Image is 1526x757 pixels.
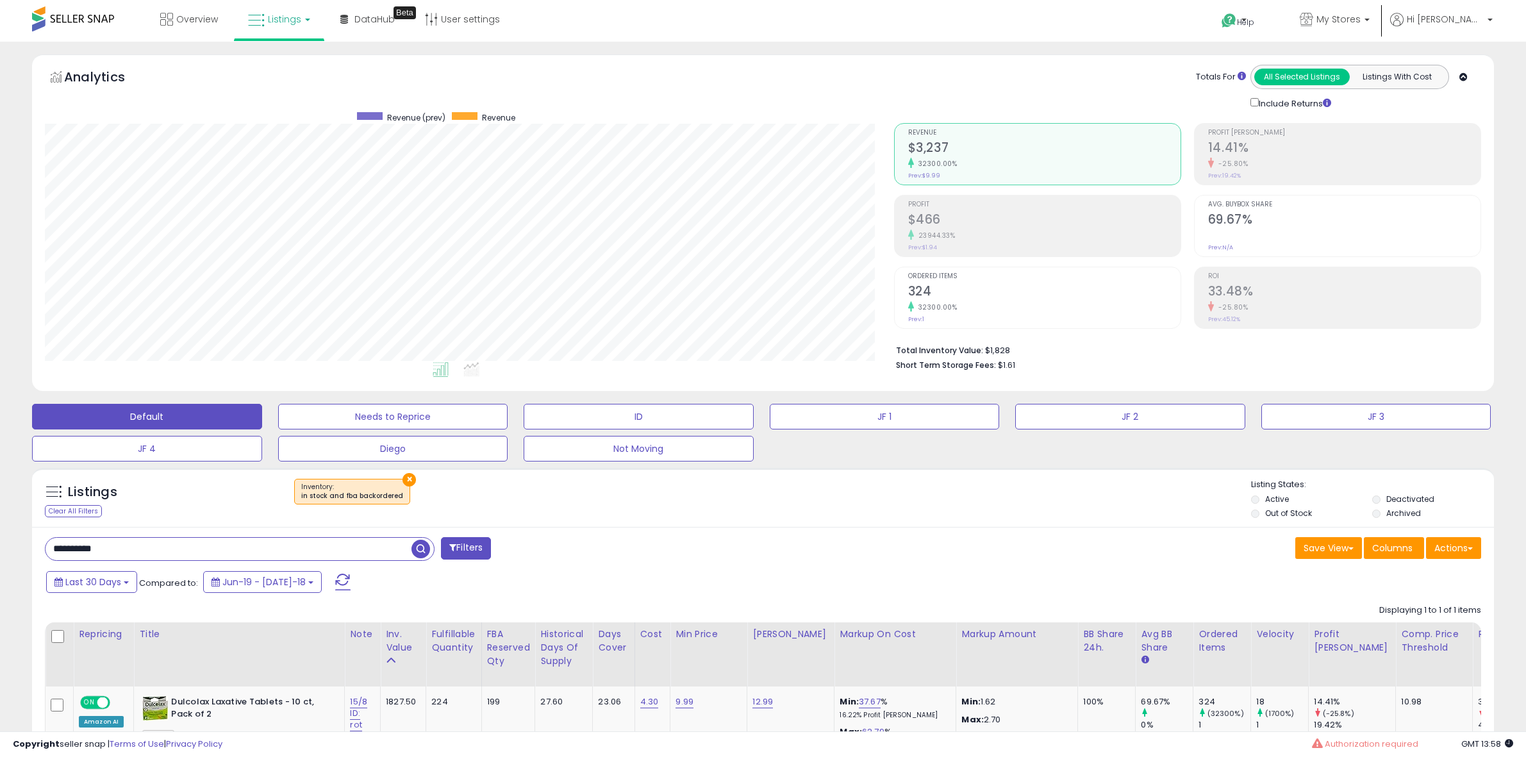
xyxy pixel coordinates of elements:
span: Avg. Buybox Share [1208,201,1480,208]
div: Min Price [676,628,742,641]
button: Filters [441,537,491,560]
div: 14.41% [1314,696,1395,708]
small: (32300%) [1207,708,1244,719]
li: $1,828 [896,342,1472,357]
div: Cost [640,628,665,641]
div: 27.60 [540,696,583,708]
label: Deactivated [1386,494,1434,504]
button: Jun-19 - [DATE]-18 [203,571,322,593]
small: (1700%) [1265,708,1295,719]
div: 19.42% [1314,719,1395,731]
h2: $3,237 [908,140,1181,158]
a: Privacy Policy [166,738,222,750]
b: Short Term Storage Fees: [896,360,996,370]
span: Overview [176,13,218,26]
div: 23.06 [598,696,624,708]
div: ROI [1478,628,1525,641]
label: Active [1265,494,1289,504]
div: Historical Days Of Supply [540,628,587,668]
h2: 69.67% [1208,212,1480,229]
label: Out of Stock [1265,508,1312,519]
div: 199 [487,696,526,708]
div: Markup on Cost [840,628,950,641]
button: Last 30 Days [46,571,137,593]
div: Title [139,628,339,641]
div: Days Cover [598,628,629,654]
div: Inv. value [386,628,420,654]
div: 18 [1256,696,1308,708]
b: Total Inventory Value: [896,345,983,356]
button: Save View [1295,537,1362,559]
small: -25.80% [1214,303,1248,312]
div: % [840,696,946,720]
button: Listings With Cost [1349,69,1445,85]
small: Prev: 45.12% [1208,315,1240,323]
a: Hi [PERSON_NAME] [1390,13,1493,42]
button: ID [524,404,754,429]
h2: 324 [908,284,1181,301]
span: Jun-19 - [DATE]-18 [222,576,306,588]
div: Comp. Price Threshold [1401,628,1467,654]
button: Not Moving [524,436,754,462]
small: Prev: 19.42% [1208,172,1241,179]
a: 15/8 ID: rot NF [350,695,367,744]
strong: Copyright [13,738,60,750]
small: -25.80% [1214,159,1248,169]
small: 32300.00% [914,159,958,169]
small: Prev: $1.94 [908,244,937,251]
span: JG.3 [142,730,174,745]
div: Amazon AI [79,716,124,728]
h5: Listings [68,483,117,501]
div: FBA Reserved Qty [487,628,530,668]
span: Last 30 Days [65,576,121,588]
span: Listings [268,13,301,26]
span: Revenue (prev) [387,112,445,123]
div: [PERSON_NAME] [752,628,829,641]
div: Clear All Filters [45,505,102,517]
div: 1 [1198,719,1250,731]
span: Columns [1372,542,1413,554]
button: All Selected Listings [1254,69,1350,85]
h2: 33.48% [1208,284,1480,301]
div: % [840,726,946,750]
div: seller snap | | [13,738,222,751]
span: $1.61 [998,359,1015,371]
span: Help [1237,17,1254,28]
b: Min: [840,695,859,708]
div: Avg BB Share [1141,628,1188,654]
a: 62.79 [862,726,884,738]
a: 9.99 [676,695,693,708]
a: Help [1211,3,1279,42]
a: 37.67 [859,695,881,708]
div: Ordered Items [1198,628,1245,654]
th: The percentage added to the cost of goods (COGS) that forms the calculator for Min & Max prices. [834,622,956,686]
small: Avg BB Share. [1141,654,1149,666]
label: Archived [1386,508,1421,519]
p: 1.62 [961,696,1068,708]
b: Max: [840,726,862,738]
b: Dulcolax Laxative Tablets - 10 ct, Pack of 2 [171,696,327,723]
small: Prev: N/A [1208,244,1233,251]
p: 2.70 [961,714,1068,726]
span: Compared to: [139,577,198,589]
button: Columns [1364,537,1424,559]
div: 1827.50 [386,696,416,708]
strong: Min: [961,695,981,708]
span: ROI [1208,273,1480,280]
span: Profit [PERSON_NAME] [1208,129,1480,137]
a: Terms of Use [110,738,164,750]
div: 10.98 [1401,696,1463,708]
span: Hi [PERSON_NAME] [1407,13,1484,26]
small: 32300.00% [914,303,958,312]
div: Velocity [1256,628,1303,641]
div: 0% [1141,719,1193,731]
div: Tooltip anchor [394,6,416,19]
div: Fulfillable Quantity [431,628,476,654]
span: DataHub [354,13,395,26]
a: 4.30 [640,695,659,708]
div: BB Share 24h. [1083,628,1130,654]
button: × [402,473,416,487]
small: (-25.8%) [1323,708,1354,719]
div: Profit [PERSON_NAME] [1314,628,1390,654]
div: 100% [1083,696,1125,708]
